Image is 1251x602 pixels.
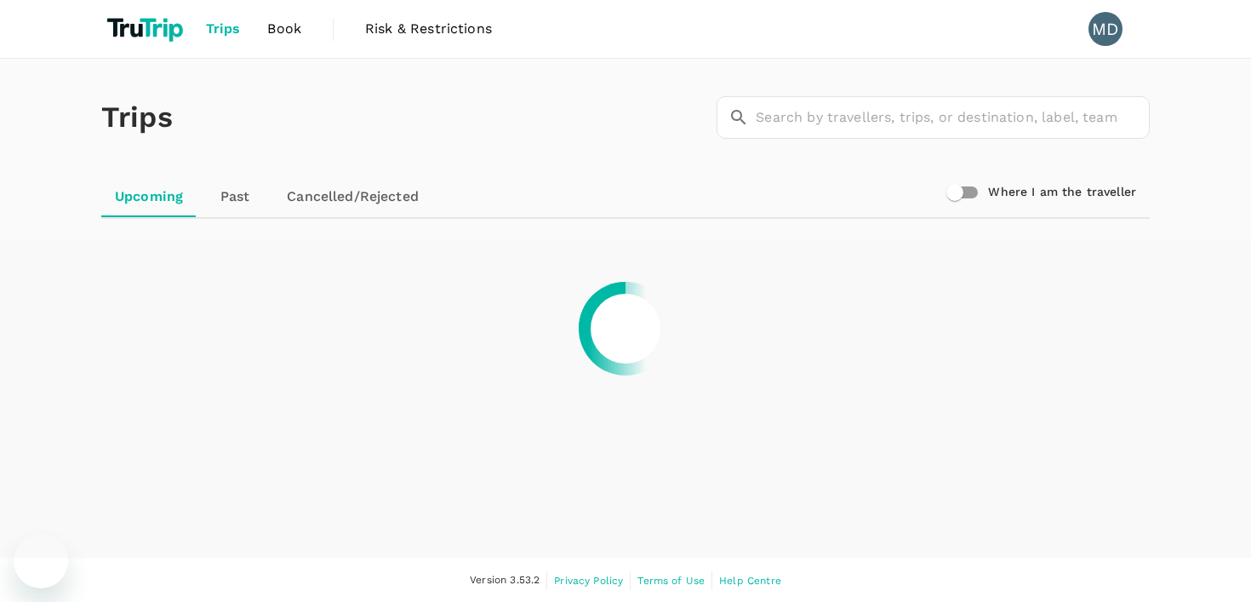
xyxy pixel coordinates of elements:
[365,19,492,39] span: Risk & Restrictions
[756,96,1150,139] input: Search by travellers, trips, or destination, label, team
[101,10,192,48] img: TruTrip logo
[719,571,781,590] a: Help Centre
[14,534,68,588] iframe: Button to launch messaging window
[101,176,197,217] a: Upcoming
[197,176,273,217] a: Past
[637,571,705,590] a: Terms of Use
[988,183,1136,202] h6: Where I am the traveller
[273,176,432,217] a: Cancelled/Rejected
[206,19,241,39] span: Trips
[719,575,781,587] span: Help Centre
[267,19,301,39] span: Book
[554,575,623,587] span: Privacy Policy
[637,575,705,587] span: Terms of Use
[470,572,540,589] span: Version 3.53.2
[1088,12,1122,46] div: MD
[101,59,173,176] h1: Trips
[554,571,623,590] a: Privacy Policy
